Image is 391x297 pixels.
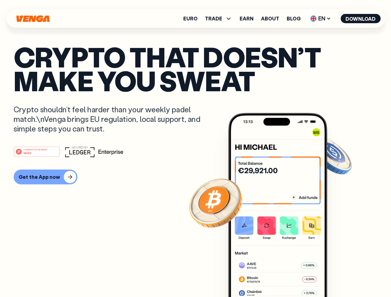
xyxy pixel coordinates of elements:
button: Download [341,14,380,23]
a: Earn [240,16,254,21]
p: Crypto shouldn’t feel harder than your weekly padel match.\nVenga brings EU regulation, local sup... [14,105,209,134]
span: TRADE [205,15,232,22]
img: USDC coin [309,133,353,178]
svg: Home [15,15,50,22]
a: Blog [287,16,301,21]
div: Get the App now [19,174,60,180]
a: Euro [183,16,198,21]
button: Get the App now [14,170,77,184]
a: About [261,16,279,21]
span: EN [308,14,333,24]
tspan: #1 PRODUCT OF THE MONTH [24,148,47,150]
a: #1 PRODUCT OF THE MONTHWeb3 [14,150,60,158]
img: Bitcoin [188,175,244,230]
p: Crypto that doesn’t make you sweat [14,45,377,92]
img: flag-uk [310,15,316,22]
a: Get the App now [14,170,377,184]
tspan: Web3 [24,151,31,154]
span: TRADE [205,16,222,21]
